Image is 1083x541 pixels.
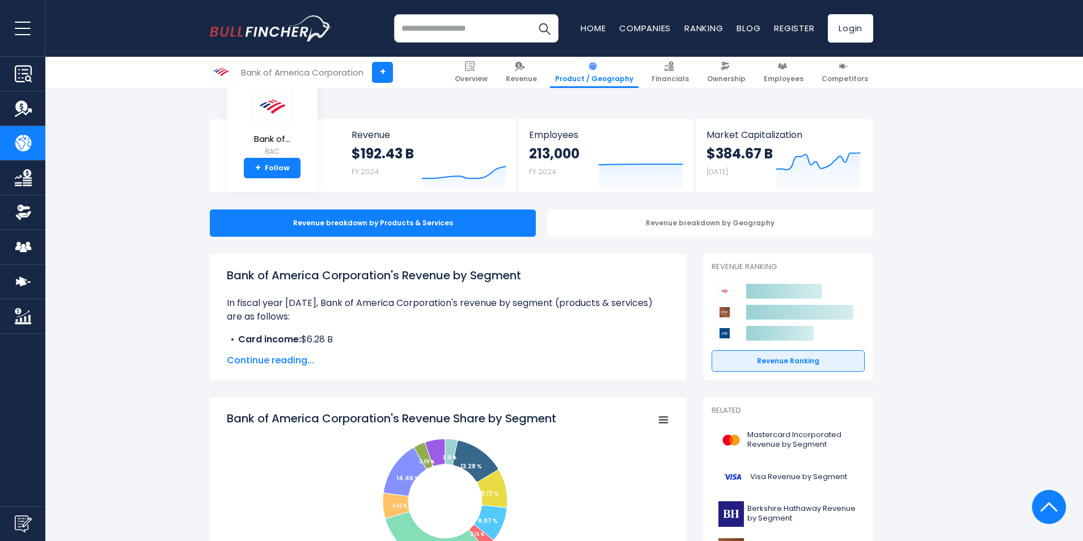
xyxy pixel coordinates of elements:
[460,462,482,471] tspan: 13.28 %
[352,129,506,140] span: Revenue
[737,22,760,34] a: Blog
[747,504,858,523] span: Berkshire Hathaway Revenue by Segment
[252,88,292,126] img: BAC logo
[352,145,414,162] strong: $192.43 B
[252,87,293,158] a: Bank of... BAC
[712,462,865,493] a: Visa Revenue by Segment
[717,326,732,341] img: Citigroup competitors logo
[352,167,379,177] small: FY 2024
[718,427,744,453] img: MA logo
[227,267,669,284] h1: Bank of America Corporation's Revenue by Segment
[822,74,868,83] span: Competitors
[555,74,633,83] span: Product / Geography
[712,350,865,372] a: Revenue Ranking
[392,503,407,509] tspan: 6.62 %
[717,284,732,299] img: Bank of America Corporation competitors logo
[718,501,744,527] img: BRK-B logo
[227,333,669,346] li: $6.28 B
[241,66,363,79] div: Bank of America Corporation
[529,167,556,177] small: FY 2024
[712,498,865,530] a: Berkshire Hathaway Revenue by Segment
[470,531,484,538] tspan: 3.16 %
[15,204,32,221] img: Ownership
[550,57,638,88] a: Product / Geography
[817,57,873,88] a: Competitors
[547,209,873,237] div: Revenue breakdown by Geography
[764,74,803,83] span: Employees
[707,74,746,83] span: Ownership
[442,455,456,461] tspan: 3.21 %
[750,472,847,482] span: Visa Revenue by Segment
[450,57,493,88] a: Overview
[718,464,747,490] img: V logo
[712,262,865,272] p: Revenue Ranking
[478,517,498,525] tspan: 9.07 %
[684,22,723,34] a: Ranking
[717,305,732,320] img: JPMorgan Chase & Co. competitors logo
[501,57,542,88] a: Revenue
[759,57,809,88] a: Employees
[255,163,261,173] strong: +
[210,209,536,237] div: Revenue breakdown by Products & Services
[702,57,751,88] a: Ownership
[396,474,420,483] tspan: 14.46 %
[747,430,858,450] span: Mastercard Incorporated Revenue by Segment
[227,410,556,426] tspan: Bank of America Corporation's Revenue Share by Segment
[210,15,332,41] a: Go to homepage
[707,145,773,162] strong: $384.67 B
[695,119,872,192] a: Market Capitalization $384.67 B [DATE]
[828,14,873,43] a: Login
[210,61,232,83] img: BAC logo
[646,57,694,88] a: Financials
[244,158,301,178] a: +Follow
[227,354,669,367] span: Continue reading...
[529,129,683,140] span: Employees
[340,119,518,192] a: Revenue $192.43 B FY 2024
[479,489,499,498] tspan: 10.17 %
[581,22,606,34] a: Home
[210,15,332,41] img: bullfincher logo
[707,129,861,140] span: Market Capitalization
[619,22,671,34] a: Companies
[419,459,434,465] tspan: 3.09 %
[712,406,865,416] p: Related
[252,135,292,144] span: Bank of...
[652,74,689,83] span: Financials
[252,146,292,157] small: BAC
[238,333,301,346] b: Card income:
[455,74,488,83] span: Overview
[530,14,559,43] button: Search
[707,167,728,177] small: [DATE]
[506,74,537,83] span: Revenue
[712,425,865,456] a: Mastercard Incorporated Revenue by Segment
[774,22,814,34] a: Register
[372,62,393,83] a: +
[529,145,579,162] strong: 213,000
[518,119,694,192] a: Employees 213,000 FY 2024
[227,296,669,324] p: In fiscal year [DATE], Bank of America Corporation's revenue by segment (products & services) are...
